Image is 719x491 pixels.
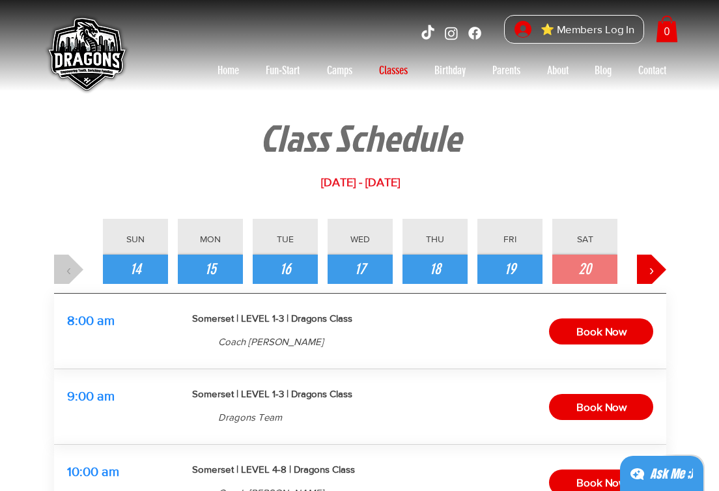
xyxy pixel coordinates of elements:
span: Book Now [576,397,627,417]
span: 15 [205,259,216,281]
a: Cart with 0 items [656,16,678,42]
p: Birthday [428,60,472,81]
p: Camps [320,60,359,81]
div: Ask Me ;) [650,465,693,483]
span: Class Schedule [260,111,461,164]
nav: Site [204,60,679,81]
p: Parents [486,60,527,81]
span: THU [426,234,444,244]
span: 17 [355,259,366,281]
span: Coach [PERSON_NAME] [218,336,324,347]
span: 9:00 am [67,389,115,403]
a: Parents [479,60,533,81]
span: Somerset | LEVEL 4-8 | Dragons Class [192,464,355,475]
span: Book Now [576,322,627,342]
a: Blog [582,60,625,81]
text: 0 [664,25,670,37]
p: Contact [632,60,673,81]
span: 1 hr [67,412,81,423]
a: About [533,60,582,81]
button: ⭐ Members Log In [505,16,643,44]
span: ‹ [66,259,72,281]
span: 20 [578,259,591,281]
a: Classes [365,60,421,81]
button: Sunday, 14 September 2025 [103,255,168,284]
span: FRI [503,234,516,244]
span: Dragons Team [218,412,282,423]
span: 18 [430,259,441,281]
button: Friday, 19 September 2025 [477,255,543,284]
a: Birthday [421,60,479,81]
span: 19 [505,259,516,281]
span: ⭐ Members Log In [536,20,639,40]
button: Monday, 15 September 2025 [178,255,243,284]
span: 1 hr [67,337,81,348]
p: Blog [588,60,618,81]
span: [DATE] - [DATE] [321,176,400,189]
a: Fun-Start [252,60,313,81]
ul: Social Bar [419,25,483,42]
p: Fun-Start [259,60,306,81]
span: MON [200,234,221,244]
p: Classes [373,60,414,81]
span: 10:00 am [67,464,119,479]
a: Camps [313,60,365,81]
span: 8:00 am [67,313,115,328]
a: Contact [625,60,679,81]
button: Wednesday, 17 September 2025 [328,255,393,284]
span: 14 [130,259,141,281]
span: 4 spots available [395,337,472,348]
img: Skate Dragons logo with the slogan 'Empowering Youth, Enriching Families' in Singapore. [40,10,132,101]
button: Book Now, Somerset | LEVEL 1-3 | Dragons Class, 9:00 am, 6 spots available, Dragons Team, 1 hr [549,394,653,420]
span: › [649,259,655,281]
span: 16 [280,259,291,281]
span: SAT [577,234,593,244]
a: Home [204,60,252,81]
span: WED [350,234,370,244]
p: About [541,60,575,81]
span: SUN [126,234,145,244]
span: Somerset | LEVEL 1-3 | Dragons Class [192,313,352,324]
button: Tuesday, 16 September 2025 [253,255,318,284]
button: ‹ [54,255,83,284]
button: › [637,255,666,284]
span: TUE [277,234,294,244]
button: Thursday, 18 September 2025 [402,255,468,284]
p: Home [211,60,246,81]
button: Saturday, 20 September 2025 [552,255,617,284]
span: Somerset | LEVEL 1-3 | Dragons Class [192,388,352,399]
span: 6 spots available [395,412,472,423]
button: Book Now, Somerset | LEVEL 1-3 | Dragons Class, 8:00 am, 4 spots available, Coach Josh, 1 hr [549,318,653,344]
